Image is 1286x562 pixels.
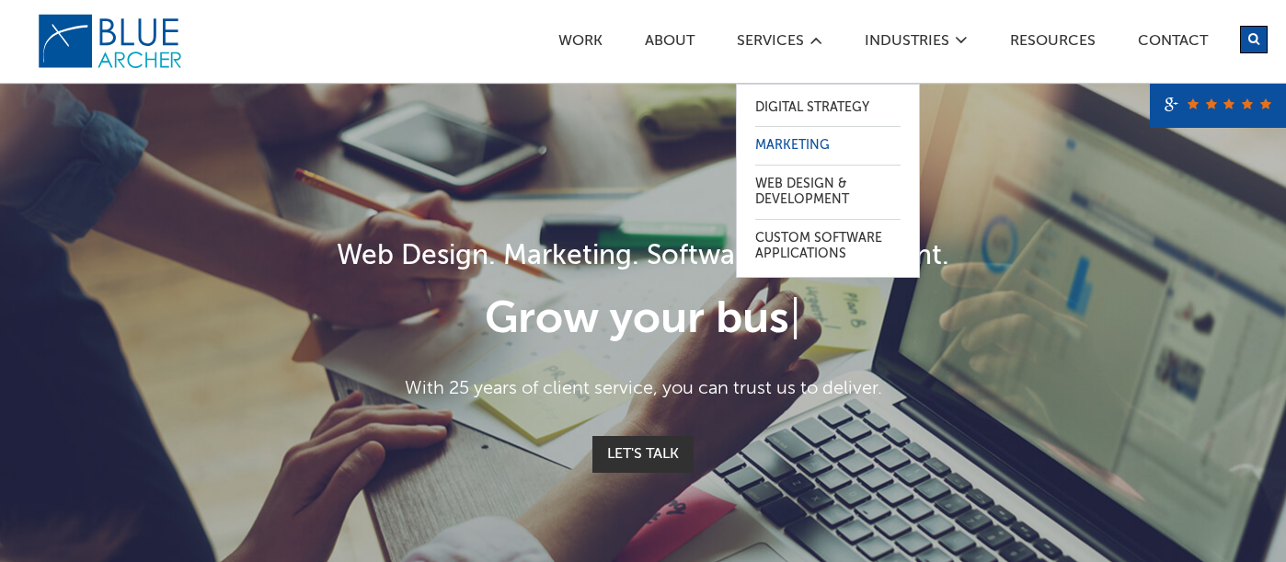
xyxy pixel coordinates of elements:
span: Grow your bus [485,298,789,342]
a: Web Design & Development [755,166,901,219]
a: Work [557,34,603,53]
a: Industries [864,34,950,53]
a: Let's Talk [592,436,694,473]
img: Blue Archer Logo [37,13,184,70]
span: | [789,298,801,342]
a: ABOUT [644,34,695,53]
a: Resources [1009,34,1097,53]
a: Digital Strategy [755,89,901,127]
a: Contact [1137,34,1209,53]
a: Custom Software Applications [755,220,901,273]
a: SERVICES [736,34,805,53]
a: Marketing [755,127,901,165]
h1: Web Design. Marketing. Software Development. [141,236,1145,278]
p: With 25 years of client service, you can trust us to deliver. [141,375,1145,403]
